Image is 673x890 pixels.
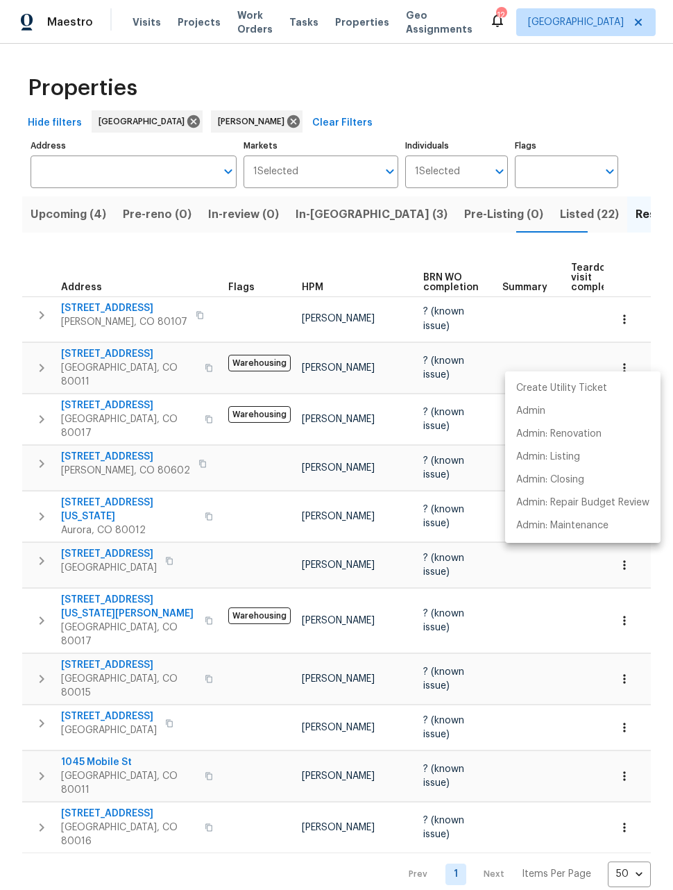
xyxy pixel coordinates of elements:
p: Admin: Renovation [516,427,602,442]
p: Admin: Listing [516,450,580,464]
p: Admin: Closing [516,473,584,487]
p: Create Utility Ticket [516,381,607,396]
p: Admin [516,404,545,419]
p: Admin: Repair Budget Review [516,496,649,510]
p: Admin: Maintenance [516,519,608,533]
